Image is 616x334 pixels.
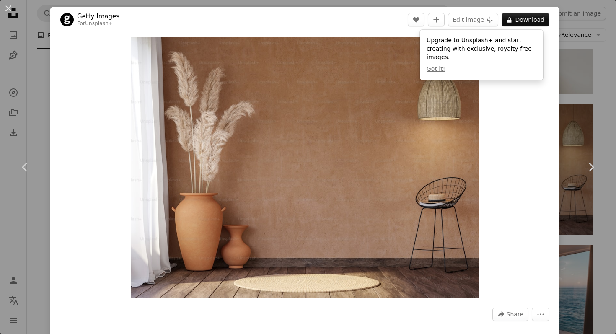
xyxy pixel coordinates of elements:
img: Local style empty room with blank orange wall 3d render,There are old wood floor decorate with bl... [131,37,479,298]
button: Got it! [427,65,445,73]
div: For [77,21,119,27]
a: Next [566,127,616,207]
button: Zoom in on this image [131,37,479,298]
button: Like [408,13,424,26]
div: Upgrade to Unsplash+ and start creating with exclusive, royalty-free images. [420,30,543,80]
button: Edit image [448,13,498,26]
button: Download [502,13,549,26]
button: Add to Collection [428,13,445,26]
a: Getty Images [77,12,119,21]
button: Share this image [492,308,528,321]
img: Go to Getty Images's profile [60,13,74,26]
button: More Actions [532,308,549,321]
a: Unsplash+ [85,21,113,26]
span: Share [507,308,523,321]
